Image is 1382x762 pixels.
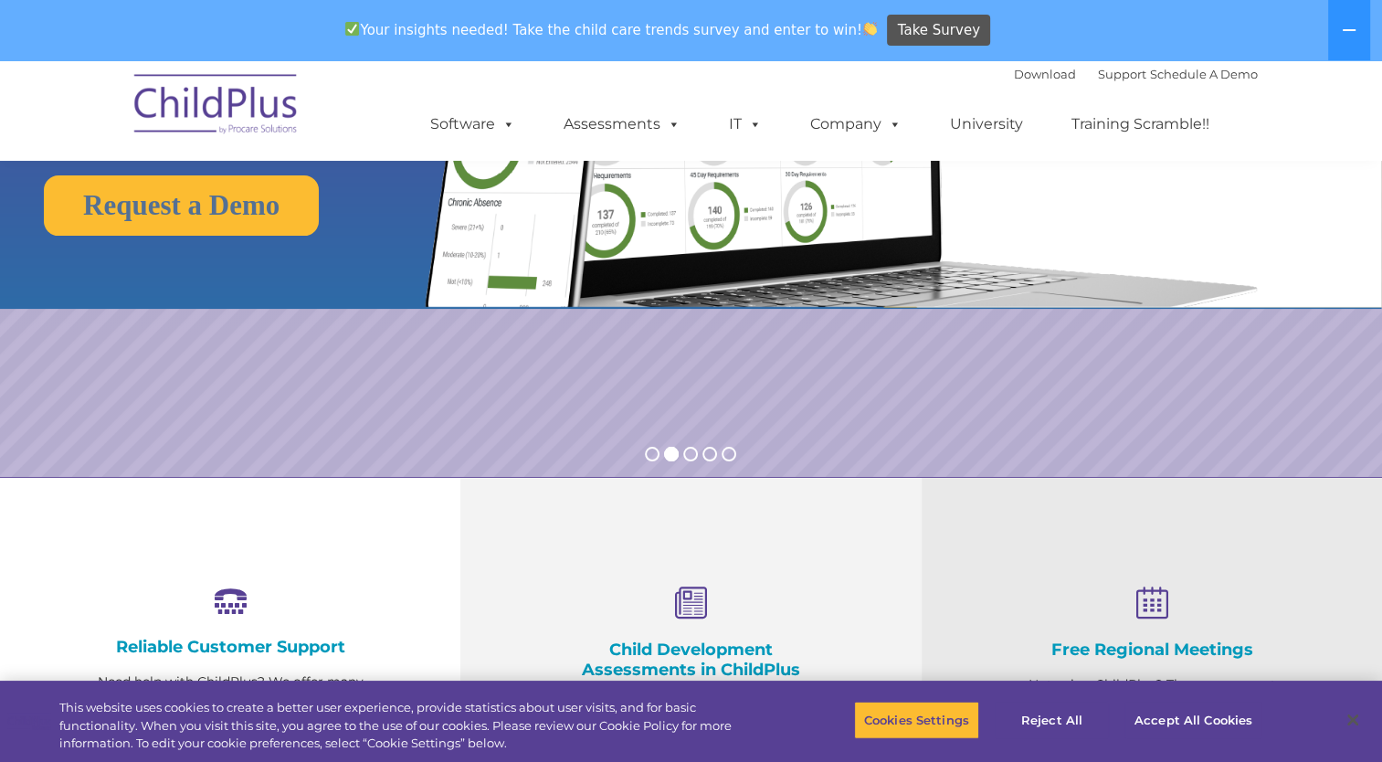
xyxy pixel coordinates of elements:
[1013,640,1291,660] h4: Free Regional Meetings
[863,22,877,36] img: 👏
[898,15,980,47] span: Take Survey
[932,106,1041,143] a: University
[711,106,780,143] a: IT
[1053,106,1228,143] a: Training Scramble!!
[254,121,310,134] span: Last name
[1098,67,1146,81] a: Support
[1150,67,1258,81] a: Schedule A Demo
[59,699,760,753] div: This website uses cookies to create a better user experience, provide statistics about user visit...
[545,106,699,143] a: Assessments
[125,61,308,153] img: ChildPlus by Procare Solutions
[345,22,359,36] img: ✅
[44,175,319,236] a: Request a Demo
[854,701,979,739] button: Cookies Settings
[412,106,533,143] a: Software
[792,106,920,143] a: Company
[338,12,885,48] span: Your insights needed! Take the child care trends survey and enter to win!
[1333,700,1373,740] button: Close
[995,701,1109,739] button: Reject All
[887,15,990,47] a: Take Survey
[91,637,369,657] h4: Reliable Customer Support
[1124,701,1262,739] button: Accept All Cookies
[1014,67,1258,81] font: |
[254,196,332,209] span: Phone number
[1014,67,1076,81] a: Download
[552,640,829,680] h4: Child Development Assessments in ChildPlus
